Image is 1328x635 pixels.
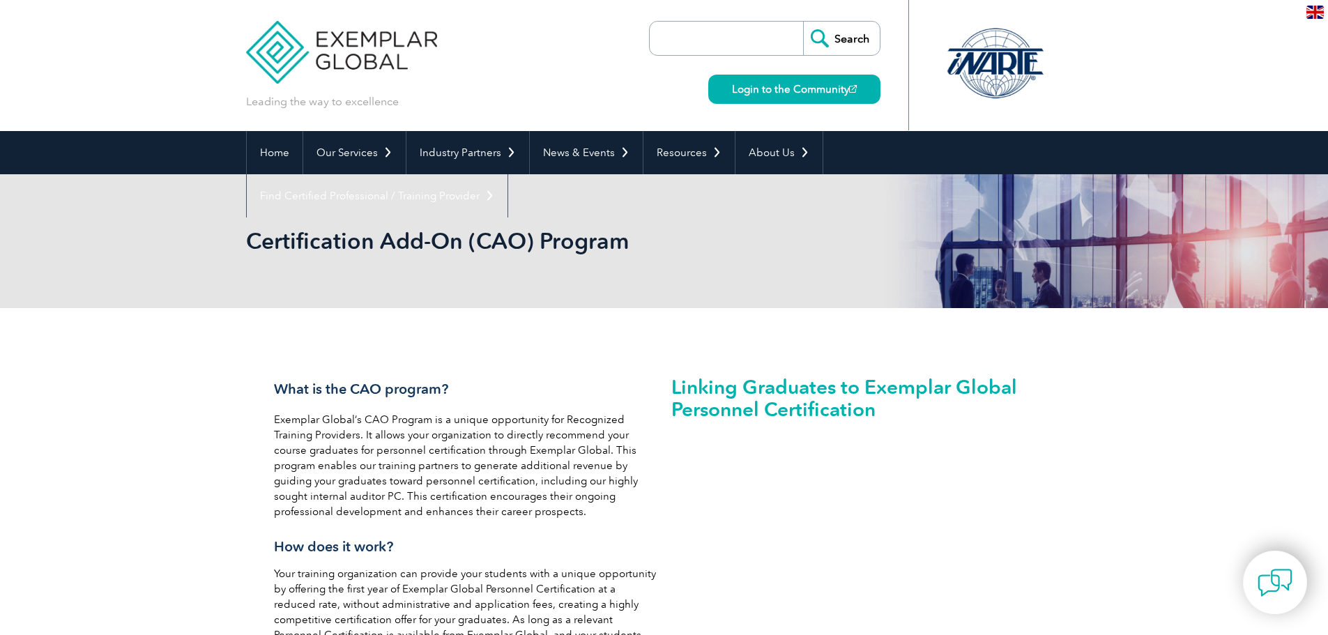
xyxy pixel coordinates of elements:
a: Login to the Community [708,75,880,104]
h3: How does it work? [274,538,657,556]
img: en [1306,6,1324,19]
a: Industry Partners [406,131,529,174]
p: Leading the way to excellence [246,94,399,109]
h2: Certification Add-On (CAO) Program [246,230,832,252]
a: News & Events [530,131,643,174]
img: contact-chat.png [1258,565,1292,600]
img: open_square.png [849,85,857,93]
a: Find Certified Professional / Training Provider [247,174,507,217]
a: Home [247,131,303,174]
input: Search [803,22,880,55]
a: Our Services [303,131,406,174]
a: About Us [735,131,823,174]
a: Resources [643,131,735,174]
p: Exemplar Global’s CAO Program is a unique opportunity for Recognized Training Providers. It allow... [274,412,657,519]
h2: Linking Graduates to Exemplar Global Personnel Certification [671,376,1055,420]
span: What is the CAO program? [274,381,448,397]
